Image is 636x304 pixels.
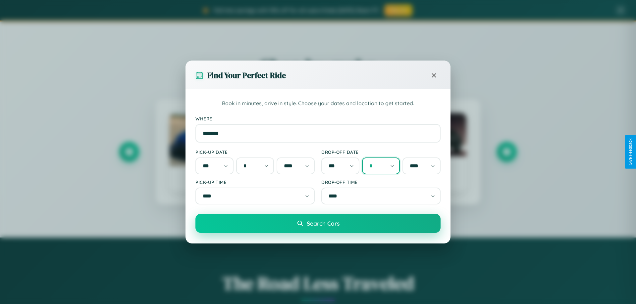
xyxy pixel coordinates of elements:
label: Where [195,116,441,121]
button: Search Cars [195,214,441,233]
label: Drop-off Date [321,149,441,155]
p: Book in minutes, drive in style. Choose your dates and location to get started. [195,99,441,108]
label: Pick-up Date [195,149,315,155]
span: Search Cars [307,220,340,227]
label: Drop-off Time [321,179,441,185]
label: Pick-up Time [195,179,315,185]
h3: Find Your Perfect Ride [207,70,286,81]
